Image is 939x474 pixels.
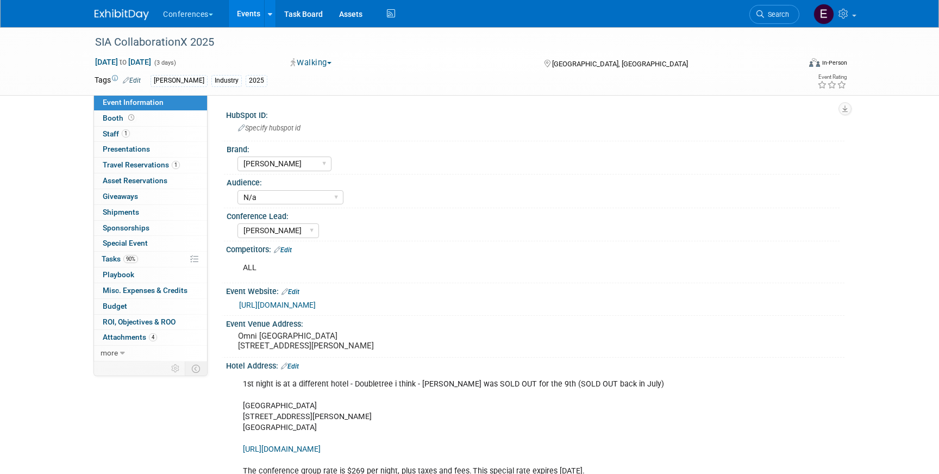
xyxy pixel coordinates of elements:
a: Budget [94,299,207,314]
img: Erin Anderson [813,4,834,24]
button: Walking [287,57,336,68]
div: Event Website: [226,283,844,297]
a: Travel Reservations1 [94,158,207,173]
span: Travel Reservations [103,160,180,169]
span: Search [764,10,789,18]
div: In-Person [822,59,847,67]
div: Competitors: [226,241,844,255]
span: Attachments [103,333,157,341]
span: 1 [122,129,130,138]
span: 90% [123,255,138,263]
span: ROI, Objectives & ROO [103,317,176,326]
div: SIA CollaborationX 2025 [91,33,783,52]
a: Attachments4 [94,330,207,345]
span: to [118,58,128,66]
div: Conference Lead: [227,208,840,222]
span: Budget [103,302,127,310]
div: Event Format [735,57,847,73]
div: Industry [211,75,242,86]
a: more [94,346,207,361]
a: Asset Reservations [94,173,207,189]
div: ALL [235,257,725,279]
span: Playbook [103,270,134,279]
a: Giveaways [94,189,207,204]
span: [DATE] [DATE] [95,57,152,67]
span: Specify hubspot id [238,124,301,132]
div: Hotel Address: [226,358,844,372]
div: Audience: [227,174,840,188]
a: Staff1 [94,127,207,142]
span: Booth not reserved yet [126,114,136,122]
a: [URL][DOMAIN_NAME] [239,301,316,309]
span: Tasks [102,254,138,263]
td: Toggle Event Tabs [185,361,208,376]
span: 4 [149,333,157,341]
span: Special Event [103,239,148,247]
a: ROI, Objectives & ROO [94,315,207,330]
a: Edit [281,363,299,370]
span: 1 [172,161,180,169]
a: Booth [94,111,207,126]
span: Asset Reservations [103,176,167,185]
span: Event Information [103,98,164,107]
span: Giveaways [103,192,138,201]
a: [URL][DOMAIN_NAME] [243,445,321,454]
a: Event Information [94,95,207,110]
a: Shipments [94,205,207,220]
td: Tags [95,74,141,87]
img: Format-Inperson.png [809,58,820,67]
div: Event Venue Address: [226,316,844,329]
pre: Omni [GEOGRAPHIC_DATA] [STREET_ADDRESS][PERSON_NAME] [238,331,472,351]
img: ExhibitDay [95,9,149,20]
div: 2025 [246,75,267,86]
span: Presentations [103,145,150,153]
a: Edit [123,77,141,84]
a: Special Event [94,236,207,251]
div: [PERSON_NAME] [151,75,208,86]
span: Sponsorships [103,223,149,232]
td: Personalize Event Tab Strip [166,361,185,376]
div: HubSpot ID: [226,107,844,121]
span: Misc. Expenses & Credits [103,286,187,295]
span: Staff [103,129,130,138]
a: Sponsorships [94,221,207,236]
a: Playbook [94,267,207,283]
a: Presentations [94,142,207,157]
div: Event Rating [817,74,847,80]
a: Search [749,5,799,24]
span: more [101,348,118,357]
div: Brand: [227,141,840,155]
a: Edit [274,246,292,254]
a: Edit [281,288,299,296]
a: Tasks90% [94,252,207,267]
a: Misc. Expenses & Credits [94,283,207,298]
span: [GEOGRAPHIC_DATA], [GEOGRAPHIC_DATA] [552,60,688,68]
span: Booth [103,114,136,122]
span: (3 days) [153,59,176,66]
span: Shipments [103,208,139,216]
